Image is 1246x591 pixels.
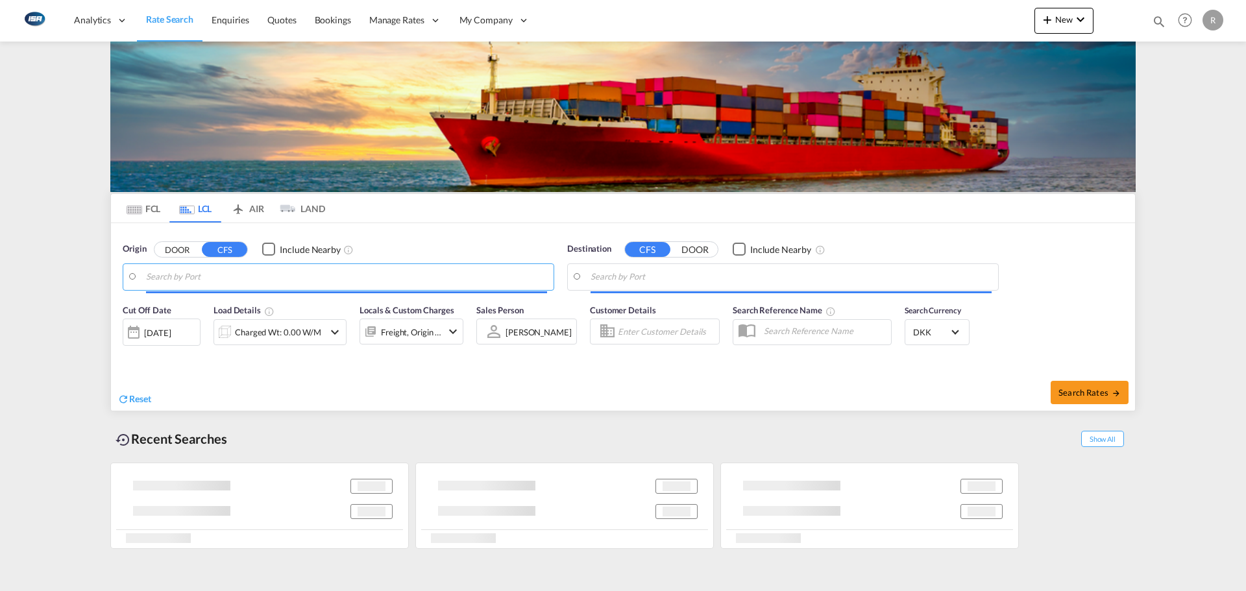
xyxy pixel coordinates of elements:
span: Load Details [214,305,275,315]
div: [DATE] [123,319,201,346]
span: Search Reference Name [733,305,836,315]
md-icon: icon-plus 400-fg [1040,12,1055,27]
span: Show All [1081,431,1124,447]
md-select: Select Currency: kr DKKDenmark Krone [912,322,962,341]
md-tab-item: LCL [169,194,221,223]
span: Enquiries [212,14,249,25]
span: Rate Search [146,14,193,25]
md-icon: icon-chevron-down [1073,12,1088,27]
div: icon-magnify [1152,14,1166,34]
span: Destination [567,243,611,256]
md-icon: icon-chevron-down [445,324,461,339]
div: Help [1174,9,1203,32]
div: R [1203,10,1223,30]
span: Search Rates [1058,387,1121,398]
button: CFS [202,242,247,257]
md-select: Sales Person: Rasmus Ottosen [504,322,573,341]
span: New [1040,14,1088,25]
md-checkbox: Checkbox No Ink [262,243,341,256]
md-tab-item: LAND [273,194,325,223]
button: DOOR [672,242,718,257]
md-icon: icon-refresh [117,393,129,405]
span: Origin [123,243,146,256]
button: CFS [625,242,670,257]
span: Reset [129,393,151,404]
md-icon: icon-backup-restore [116,432,131,448]
md-icon: Unchecked: Ignores neighbouring ports when fetching rates.Checked : Includes neighbouring ports w... [343,245,354,255]
md-icon: Your search will be saved by the below given name [825,306,836,317]
img: LCL+%26+FCL+BACKGROUND.png [110,42,1136,192]
div: Recent Searches [110,424,232,453]
div: Freight Origin Destination [381,323,442,341]
span: DKK [913,326,949,338]
span: Locals & Custom Charges [360,305,454,315]
span: Bookings [315,14,351,25]
div: [PERSON_NAME] [506,327,572,337]
button: icon-plus 400-fgNewicon-chevron-down [1034,8,1093,34]
span: Analytics [74,14,111,27]
md-pagination-wrapper: Use the left and right arrow keys to navigate between tabs [117,194,325,223]
md-icon: icon-airplane [230,201,246,211]
div: Origin DOOR CFS Checkbox No InkUnchecked: Ignores neighbouring ports when fetching rates.Checked ... [111,223,1135,411]
md-icon: Chargeable Weight [264,306,275,317]
input: Search by Port [591,267,992,287]
span: Quotes [267,14,296,25]
md-icon: icon-chevron-down [327,324,343,340]
span: Manage Rates [369,14,424,27]
md-tab-item: FCL [117,194,169,223]
span: Cut Off Date [123,305,171,315]
md-checkbox: Checkbox No Ink [733,243,811,256]
div: [DATE] [144,327,171,339]
span: Help [1174,9,1196,31]
span: My Company [459,14,513,27]
button: DOOR [154,242,200,257]
div: Charged Wt: 0.00 W/M [235,323,321,341]
span: Sales Person [476,305,524,315]
md-icon: Unchecked: Ignores neighbouring ports when fetching rates.Checked : Includes neighbouring ports w... [815,245,825,255]
img: 1aa151c0c08011ec8d6f413816f9a227.png [19,6,49,35]
span: Search Currency [905,306,961,315]
md-tab-item: AIR [221,194,273,223]
md-icon: icon-magnify [1152,14,1166,29]
div: Include Nearby [280,243,341,256]
div: Freight Origin Destinationicon-chevron-down [360,319,463,344]
md-datepicker: Select [123,344,132,362]
button: Search Ratesicon-arrow-right [1051,381,1129,404]
input: Search by Port [146,267,547,287]
input: Enter Customer Details [618,322,715,341]
md-icon: icon-arrow-right [1112,389,1121,398]
div: icon-refreshReset [117,392,151,407]
div: Include Nearby [750,243,811,256]
input: Search Reference Name [757,321,891,341]
div: Charged Wt: 0.00 W/Micon-chevron-down [214,319,347,345]
span: Customer Details [590,305,655,315]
